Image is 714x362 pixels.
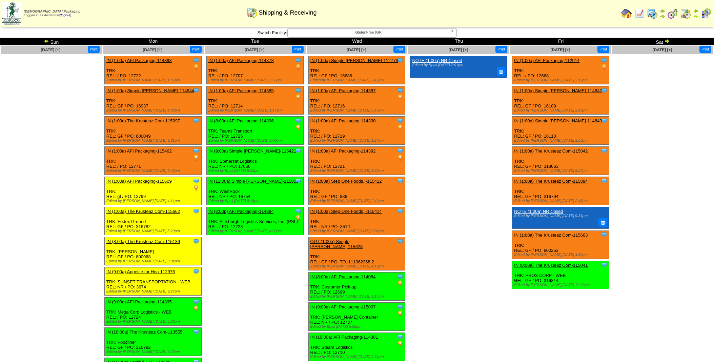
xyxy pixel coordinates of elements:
[601,147,608,154] img: Tooltip
[449,47,468,52] a: [DATE] [+]
[208,88,274,93] a: IN (1:00a) AFI Packaging-114385
[102,38,204,45] td: Mon
[693,14,698,19] img: arrowright.gif
[652,47,672,52] a: [DATE] [+]
[310,199,405,203] div: Edited by [PERSON_NAME] [DATE] 2:49pm
[193,298,200,305] img: Tooltip
[680,8,691,19] img: calendarinout.gif
[245,47,264,52] a: [DATE] [+]
[408,38,510,45] td: Thu
[308,177,405,205] div: TRK: REL: GF / PO: 886
[193,178,200,184] img: Tooltip
[601,178,608,184] img: Tooltip
[206,147,303,175] div: TRK: Somerset Logistics REL: NR / PO: 17066
[193,64,200,71] img: PO
[193,117,200,124] img: Tooltip
[106,58,172,63] a: IN (1:00a) AFI Packaging-114393
[106,299,172,304] a: IN (9:00a) AFI Packaging-114395
[295,208,302,215] img: Tooltip
[397,178,404,184] img: Tooltip
[208,118,274,123] a: IN (8:00a) AFI Packaging-114396
[514,233,588,238] a: IN (1:00a) The Krusteaz Com-115663
[106,169,201,173] div: Edited by [PERSON_NAME] [DATE] 7:43pm
[206,86,303,115] div: TRK: REL: / PO: 12714
[514,199,609,203] div: Edited by [PERSON_NAME] [DATE] 2:45pm
[106,350,201,354] div: Edited by [PERSON_NAME] [DATE] 3:20pm
[512,230,609,259] div: TRK: REL: GF / PO: 800253
[397,87,404,94] img: Tooltip
[106,199,201,203] div: Edited by [PERSON_NAME] [DATE] 4:11pm
[551,47,570,52] a: [DATE] [+]
[601,261,608,268] img: Tooltip
[514,283,609,287] div: Edited by [PERSON_NAME] [DATE] 12:39pm
[208,58,274,63] a: IN (1:00a) AFI Packaging-114378
[193,328,200,335] img: Tooltip
[295,178,302,184] img: Tooltip
[193,87,200,94] img: Tooltip
[208,229,303,233] div: Edited by [PERSON_NAME] [DATE] 4:00pm
[621,8,632,19] img: home.gif
[308,333,405,361] div: TRK: Steam Logistics REL: / PO: 12710
[601,57,608,64] img: Tooltip
[308,273,405,301] div: TRK: Customer Pick-up REL: / PO: 12699
[104,117,201,145] div: TRK: REL: GF / PO: 800049
[193,57,200,64] img: Tooltip
[104,207,201,235] div: TRK: Fedex Ground REL: GF / PO: 316782
[208,209,274,214] a: IN (2:00p) AFI Packaging-114394
[204,38,306,45] td: Tue
[514,209,563,214] a: NOTE (1:00a) NR closed
[512,177,609,205] div: TRK: REL: GF / PO: 316794
[106,108,201,113] div: Edited by [PERSON_NAME] [DATE] 4:30pm
[2,2,21,25] img: zoroco-logo-small.webp
[397,147,404,154] img: Tooltip
[397,280,404,287] img: PO
[44,38,49,44] img: arrowleft.gif
[310,209,382,214] a: IN (1:00a) Step One Foods, -115414
[208,179,299,184] a: IN (11:00a) Simple [PERSON_NAME]-115051
[208,139,303,143] div: Edited by [PERSON_NAME] [DATE] 6:00pm
[106,209,180,214] a: IN (1:00a) The Krusteaz Com-115662
[295,57,302,64] img: Tooltip
[514,253,609,257] div: Edited by [PERSON_NAME] [DATE] 4:50pm
[512,56,609,84] div: TRK: REL: / PO: 12668
[660,8,665,14] img: arrowleft.gif
[495,46,507,53] button: Print
[514,118,602,123] a: IN (1:00a) Simple [PERSON_NAME]-114843
[612,38,714,45] td: Sat
[206,56,303,84] div: TRK: REL: / PO: 12707
[497,67,506,76] button: Delete Note
[106,139,201,143] div: Edited by [PERSON_NAME] [DATE] 3:31pm
[308,117,405,145] div: TRK: REL: / PO: 12719
[512,117,609,145] div: TRK: REL: GF / PO: 16110
[259,9,317,16] span: Shipping & Receiving
[106,259,201,263] div: Edited by [PERSON_NAME] [DATE] 3:34pm
[310,148,376,154] a: IN (1:00a) AFI Packaging-114392
[106,88,194,93] a: IN (1:00a) Simple [PERSON_NAME]-114844
[308,207,405,235] div: TRK: REL: NR / PO: 851D
[143,47,162,52] span: [DATE] [+]
[412,63,503,67] div: Edited by Bpali [DATE] 7:01pm
[104,267,201,296] div: TRK: SUNSET TRANSPORTATION - WEB REL: NR / PO: 3674
[310,118,376,123] a: IN (1:00a) AFI Packaging-114390
[664,38,670,44] img: arrowright.gif
[310,78,405,82] div: Edited by [PERSON_NAME] [DATE] 2:45pm
[104,86,201,115] div: TRK: REL: GF / PO: 16937
[308,86,405,115] div: TRK: REL: / PO: 12716
[295,94,302,101] img: PO
[193,154,200,161] img: PO
[397,340,404,347] img: PO
[24,10,80,14] span: [DEMOGRAPHIC_DATA] Packaging
[106,229,201,233] div: Edited by [PERSON_NAME] [DATE] 5:20pm
[206,207,303,235] div: TRK: Pittsburgh Logistics Services, Inc. (PSL) REL: / PO: 12723
[598,218,607,227] button: Delete Note
[397,273,404,280] img: Tooltip
[693,8,698,14] img: arrowleft.gif
[106,320,201,324] div: Edited by [PERSON_NAME] [DATE] 5:26pm
[512,86,609,115] div: TRK: REL: GF / PO: 16109
[310,229,405,233] div: Edited by [PERSON_NAME] [DATE] 3:04pm
[308,56,405,84] div: TRK: REL: GF / PO: 16686
[193,208,200,215] img: Tooltip
[310,239,363,249] a: OUT (1:00a) Simple [PERSON_NAME]-115628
